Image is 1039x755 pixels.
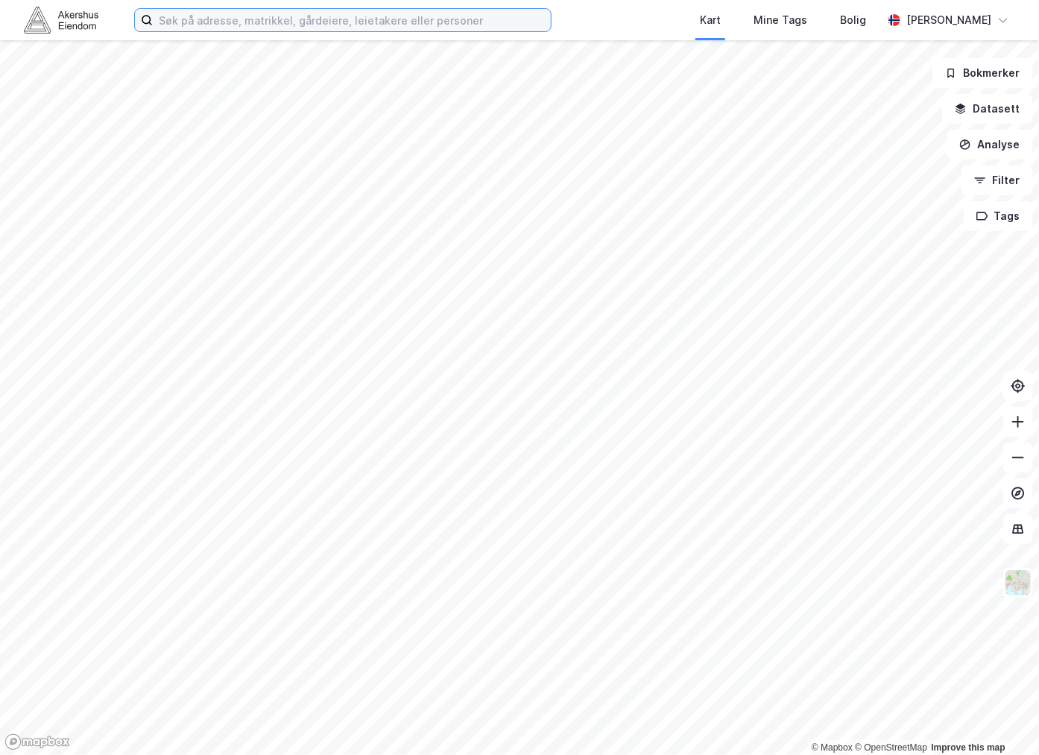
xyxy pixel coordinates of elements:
[153,9,551,31] input: Søk på adresse, matrikkel, gårdeiere, leietakere eller personer
[700,11,721,29] div: Kart
[964,683,1039,755] div: Kontrollprogram for chat
[754,11,807,29] div: Mine Tags
[964,683,1039,755] iframe: Chat Widget
[24,7,98,33] img: akershus-eiendom-logo.9091f326c980b4bce74ccdd9f866810c.svg
[906,11,991,29] div: [PERSON_NAME]
[840,11,866,29] div: Bolig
